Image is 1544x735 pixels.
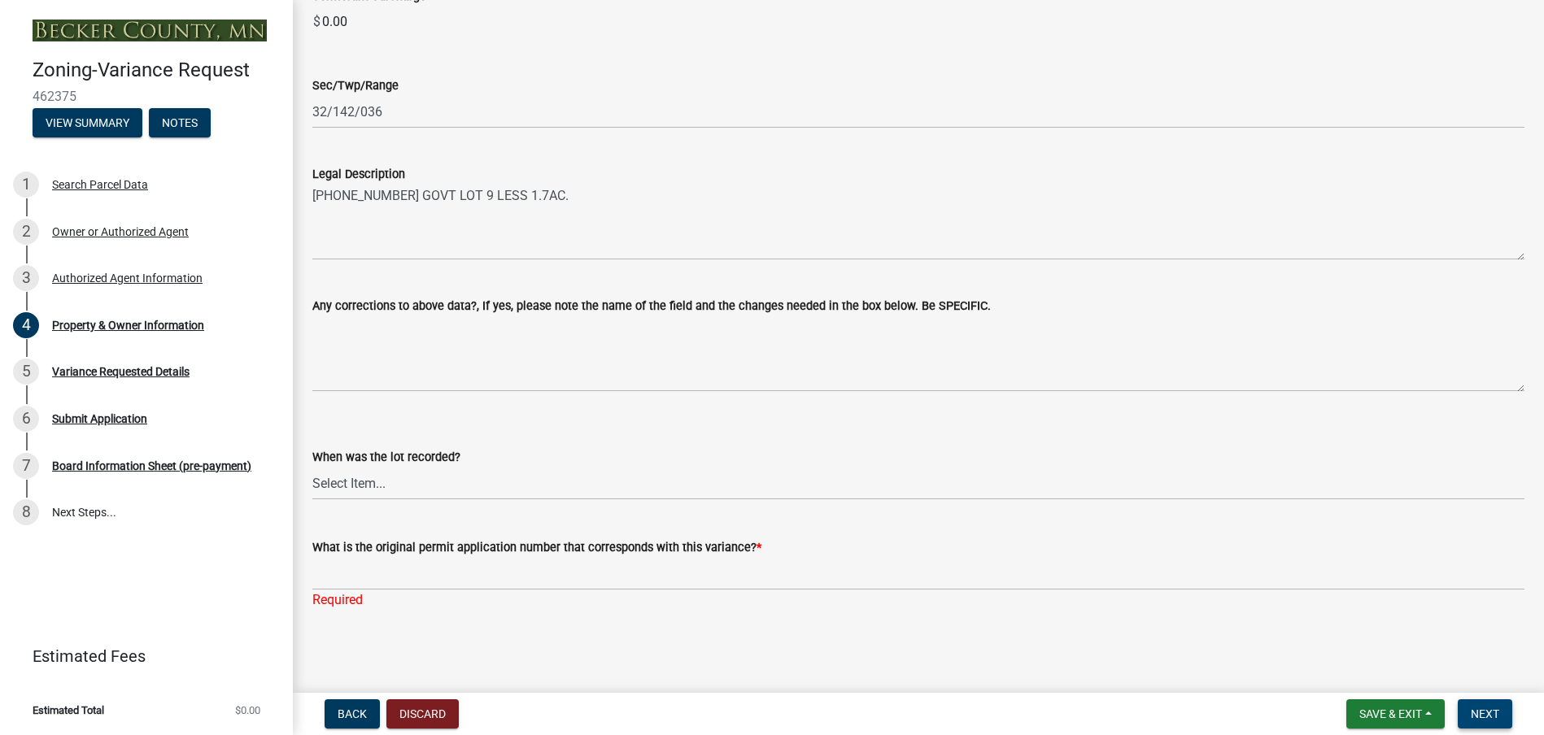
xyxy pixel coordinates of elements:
div: 2 [13,219,39,245]
button: Back [325,699,380,728]
button: View Summary [33,108,142,137]
span: Back [338,707,367,720]
img: Becker County, Minnesota [33,20,267,41]
span: $ [312,6,321,38]
div: Required [312,590,1524,610]
div: 3 [13,265,39,291]
wm-modal-confirm: Summary [33,117,142,130]
div: Owner or Authorized Agent [52,226,189,237]
h4: Zoning-Variance Request [33,59,280,82]
div: Board Information Sheet (pre-payment) [52,460,251,472]
div: Authorized Agent Information [52,272,203,284]
button: Notes [149,108,211,137]
wm-modal-confirm: Notes [149,117,211,130]
div: Submit Application [52,413,147,424]
button: Save & Exit [1346,699,1445,728]
span: Next [1471,707,1499,720]
span: Estimated Total [33,705,104,715]
div: 5 [13,359,39,385]
div: 8 [13,499,39,525]
label: Any corrections to above data?, If yes, please note the name of the field and the changes needed ... [312,301,991,312]
label: When was the lot recorded? [312,452,460,463]
a: Estimated Fees [13,640,267,672]
button: Discard [386,699,459,728]
div: Property & Owner Information [52,320,204,331]
div: 7 [13,453,39,479]
span: Save & Exit [1359,707,1422,720]
span: 462375 [33,89,260,104]
div: 6 [13,406,39,432]
label: What is the original permit application number that corresponds with this variance? [312,542,761,554]
button: Next [1458,699,1512,728]
span: $0.00 [235,705,260,715]
label: Legal Description [312,169,405,180]
div: 4 [13,312,39,338]
label: Sec/Twp/Range [312,80,399,92]
div: Variance Requested Details [52,366,190,377]
div: Search Parcel Data [52,179,148,190]
div: 1 [13,172,39,198]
